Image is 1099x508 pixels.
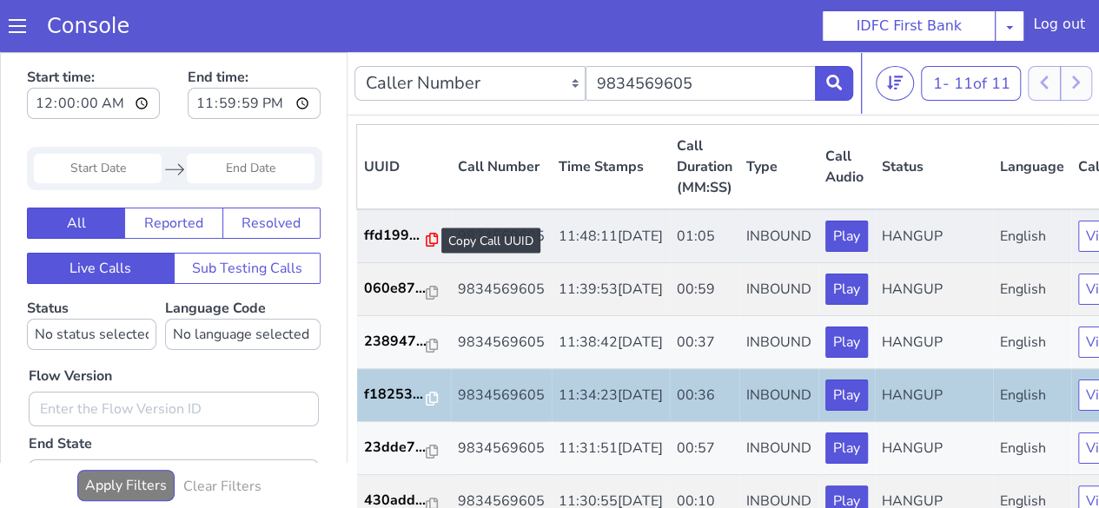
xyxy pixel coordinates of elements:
[364,385,427,406] p: 23dde7...
[552,423,670,476] td: 11:30:55[DATE]
[552,317,670,370] td: 11:34:23[DATE]
[875,423,993,476] td: HANGUP
[552,73,670,158] th: Time Stamps
[124,155,222,187] button: Reported
[27,201,175,232] button: Live Calls
[364,226,427,247] p: 060e87...
[739,73,818,158] th: Type
[993,423,1071,476] td: English
[993,157,1071,211] td: English
[364,385,444,406] a: 23dde7...
[451,264,552,317] td: 9834569605
[364,279,444,300] a: 238947...
[552,211,670,264] td: 11:39:53[DATE]
[825,274,868,306] button: Play
[34,102,162,131] input: Start Date
[670,211,739,264] td: 00:59
[364,438,427,459] p: 430add...
[364,279,427,300] p: 238947...
[921,14,1021,49] button: 1- 11of 11
[451,423,552,476] td: 9834569605
[552,157,670,211] td: 11:48:11[DATE]
[183,426,262,443] h6: Clear Filters
[739,264,818,317] td: INBOUND
[222,155,321,187] button: Resolved
[451,317,552,370] td: 9834569605
[1033,14,1085,42] div: Log out
[739,211,818,264] td: INBOUND
[670,423,739,476] td: 00:10
[875,211,993,264] td: HANGUP
[27,267,156,298] select: Status
[27,36,160,67] input: Start time:
[29,340,319,374] input: Enter the Flow Version ID
[822,10,996,42] button: IDFC First Bank
[364,173,444,194] a: ffd199...
[993,73,1071,158] th: Language
[875,370,993,423] td: HANGUP
[825,433,868,465] button: Play
[670,157,739,211] td: 01:05
[29,381,92,402] label: End State
[364,332,427,353] p: f18253...
[165,247,321,298] label: Language Code
[993,317,1071,370] td: English
[29,313,112,334] label: Flow Version
[364,173,427,194] p: ffd199...
[739,157,818,211] td: INBOUND
[187,102,314,131] input: End Date
[875,73,993,158] th: Status
[188,36,321,67] input: End time:
[27,247,156,298] label: Status
[451,73,552,158] th: Call Number
[670,317,739,370] td: 00:36
[993,211,1071,264] td: English
[739,370,818,423] td: INBOUND
[875,317,993,370] td: HANGUP
[27,10,160,72] label: Start time:
[451,211,552,264] td: 9834569605
[552,264,670,317] td: 11:38:42[DATE]
[825,327,868,359] button: Play
[670,370,739,423] td: 00:57
[29,407,319,442] input: Enter the End State Value
[825,221,868,253] button: Play
[825,380,868,412] button: Play
[77,418,175,449] button: Apply Filters
[364,332,444,353] a: f18253...
[364,226,444,247] a: 060e87...
[586,14,817,49] input: Enter the Caller Number
[26,14,150,38] a: Console
[875,264,993,317] td: HANGUP
[670,73,739,158] th: Call Duration (MM:SS)
[953,21,1010,42] span: 11 of 11
[670,264,739,317] td: 00:37
[188,10,321,72] label: End time:
[364,438,444,459] a: 430add...
[739,317,818,370] td: INBOUND
[739,423,818,476] td: INBOUND
[993,370,1071,423] td: English
[165,267,321,298] select: Language Code
[552,370,670,423] td: 11:31:51[DATE]
[451,157,552,211] td: 9834569605
[451,370,552,423] td: 9834569605
[27,155,125,187] button: All
[875,157,993,211] td: HANGUP
[357,73,451,158] th: UUID
[818,73,875,158] th: Call Audio
[174,201,321,232] button: Sub Testing Calls
[993,264,1071,317] td: English
[825,168,868,200] button: Play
